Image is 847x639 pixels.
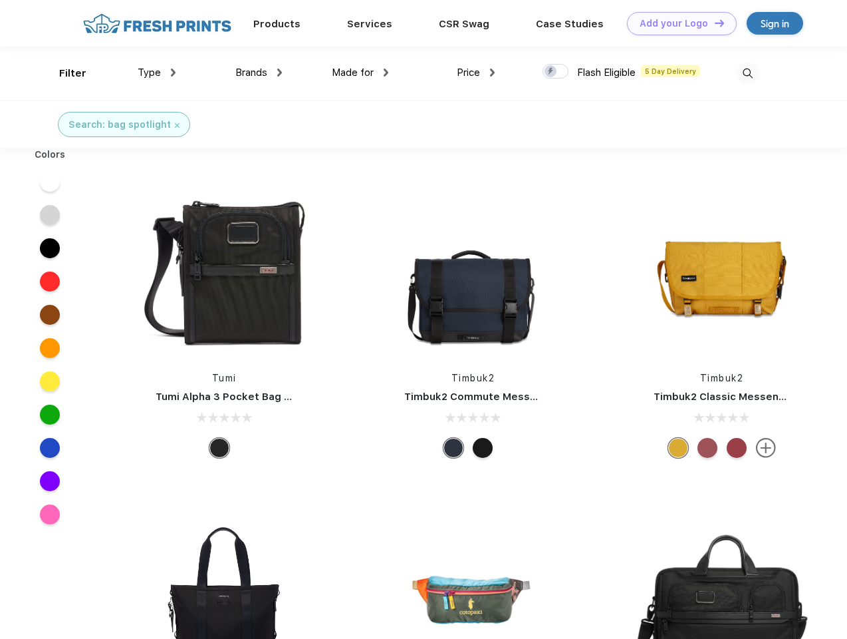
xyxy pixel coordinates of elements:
a: Sign in [747,12,803,35]
div: Colors [25,148,76,162]
div: Eco Amber [668,438,688,458]
a: Timbuk2 Commute Messenger Bag [404,391,582,403]
img: func=resize&h=266 [384,181,561,358]
img: dropdown.png [490,69,495,77]
img: dropdown.png [384,69,388,77]
div: Add your Logo [640,18,708,29]
img: dropdown.png [277,69,282,77]
img: desktop_search.svg [737,63,759,85]
a: Tumi Alpha 3 Pocket Bag Small [156,391,311,403]
div: Eco Black [473,438,493,458]
a: Timbuk2 [700,373,744,383]
span: Price [457,67,480,79]
img: filter_cancel.svg [175,123,180,128]
a: Timbuk2 Classic Messenger Bag [654,391,818,403]
img: more.svg [756,438,776,458]
img: func=resize&h=266 [136,181,312,358]
div: Eco Bookish [727,438,747,458]
span: Brands [235,67,267,79]
span: Type [138,67,161,79]
div: Black [209,438,229,458]
div: Filter [59,66,86,81]
a: Tumi [212,373,237,383]
div: Eco Collegiate Red [697,438,717,458]
img: func=resize&h=266 [634,181,810,358]
img: dropdown.png [171,69,176,77]
span: Made for [332,67,374,79]
img: fo%20logo%202.webp [79,12,235,35]
div: Search: bag spotlight [68,118,171,132]
img: DT [715,19,724,27]
a: Timbuk2 [451,373,495,383]
a: Products [253,18,301,30]
div: Sign in [761,16,789,31]
span: Flash Eligible [577,67,636,79]
span: 5 Day Delivery [641,65,700,77]
div: Eco Nautical [443,438,463,458]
